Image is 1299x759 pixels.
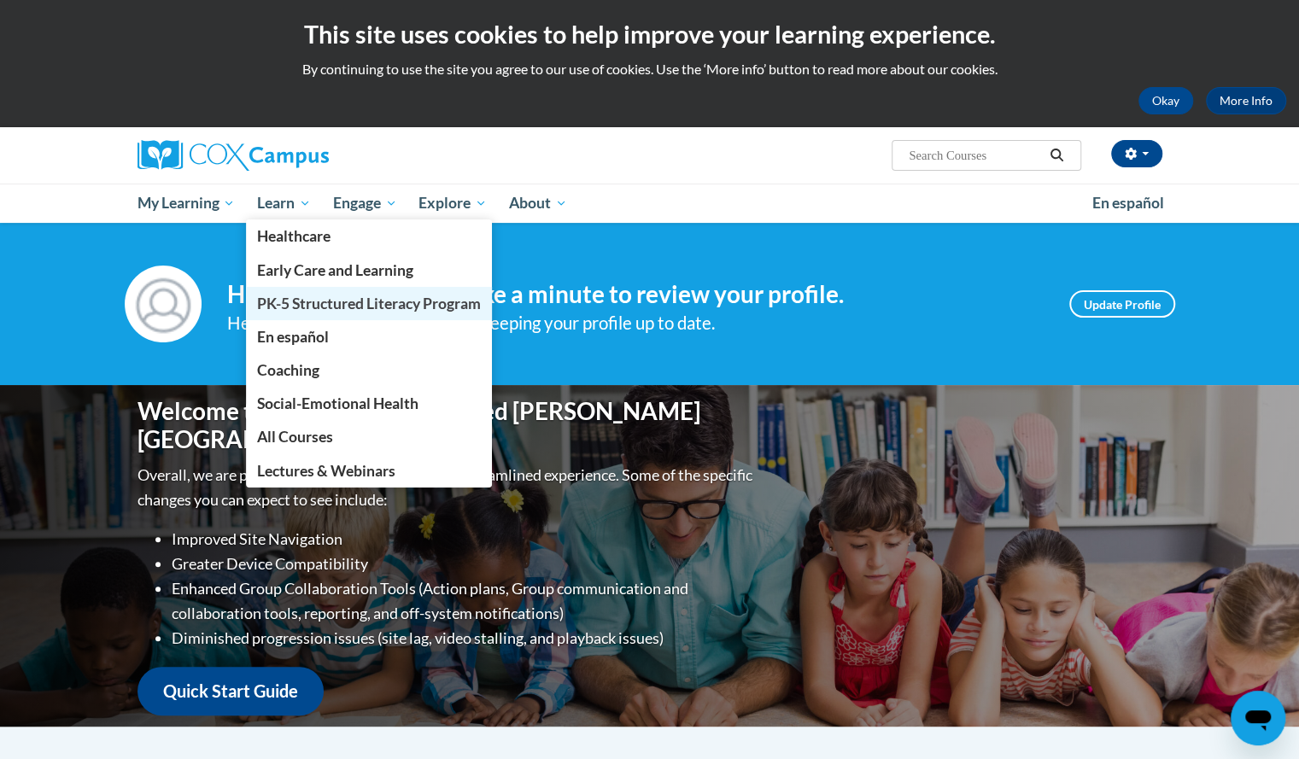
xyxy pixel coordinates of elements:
img: Cox Campus [138,140,329,171]
a: About [498,184,578,223]
span: Lectures & Webinars [257,462,395,480]
button: Search [1044,145,1069,166]
span: Engage [333,193,397,213]
button: Okay [1138,87,1193,114]
p: By continuing to use the site you agree to our use of cookies. Use the ‘More info’ button to read... [13,60,1286,79]
span: Social-Emotional Health [257,394,418,412]
a: Cox Campus [138,140,462,171]
a: My Learning [126,184,247,223]
a: Explore [407,184,498,223]
li: Improved Site Navigation [172,527,757,552]
span: En español [1092,194,1164,212]
h4: Hi [PERSON_NAME]! Take a minute to review your profile. [227,280,1044,309]
img: Profile Image [125,266,202,342]
h2: This site uses cookies to help improve your learning experience. [13,17,1286,51]
a: Coaching [246,353,492,387]
a: Update Profile [1069,290,1175,318]
h1: Welcome to the new and improved [PERSON_NAME][GEOGRAPHIC_DATA] [138,397,757,454]
div: Main menu [112,184,1188,223]
a: Lectures & Webinars [246,454,492,488]
a: En español [246,320,492,353]
a: Quick Start Guide [138,667,324,715]
a: Learn [246,184,322,223]
span: Learn [257,193,311,213]
a: Healthcare [246,219,492,253]
div: Help improve your experience by keeping your profile up to date. [227,309,1044,337]
span: Explore [418,193,487,213]
button: Account Settings [1111,140,1162,167]
a: PK-5 Structured Literacy Program [246,287,492,320]
a: En español [1081,185,1175,221]
a: All Courses [246,420,492,453]
span: All Courses [257,428,333,446]
a: Engage [322,184,408,223]
span: Early Care and Learning [257,261,413,279]
span: PK-5 Structured Literacy Program [257,295,481,312]
li: Greater Device Compatibility [172,552,757,576]
iframe: Button to launch messaging window [1231,691,1285,745]
span: About [509,193,567,213]
span: Coaching [257,361,319,379]
span: Healthcare [257,227,331,245]
span: En español [257,328,329,346]
input: Search Courses [907,145,1044,166]
a: Social-Emotional Health [246,387,492,420]
p: Overall, we are proud to provide you with a more streamlined experience. Some of the specific cha... [138,463,757,512]
span: My Learning [137,193,235,213]
a: Early Care and Learning [246,254,492,287]
li: Enhanced Group Collaboration Tools (Action plans, Group communication and collaboration tools, re... [172,576,757,626]
li: Diminished progression issues (site lag, video stalling, and playback issues) [172,626,757,651]
a: More Info [1206,87,1286,114]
